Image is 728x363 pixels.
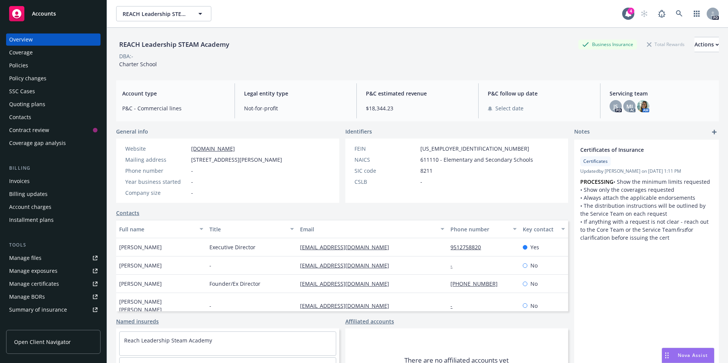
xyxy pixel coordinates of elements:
[6,111,101,123] a: Contacts
[191,189,193,197] span: -
[6,278,101,290] a: Manage certificates
[580,178,713,242] p: • Show the minimum limits requested • Show only the coverages requested • Always attach the appli...
[530,280,538,288] span: No
[495,104,524,112] span: Select date
[125,145,188,153] div: Website
[9,201,51,213] div: Account charges
[530,243,539,251] span: Yes
[9,188,48,200] div: Billing updates
[662,348,672,363] div: Drag to move
[300,262,395,269] a: [EMAIL_ADDRESS][DOMAIN_NAME]
[244,104,347,112] span: Not-for-profit
[300,280,395,287] a: [EMAIL_ADDRESS][DOMAIN_NAME]
[122,89,225,97] span: Account type
[9,265,57,277] div: Manage exposures
[119,61,157,68] span: Charter School
[672,6,687,21] a: Search
[119,243,162,251] span: [PERSON_NAME]
[654,6,669,21] a: Report a Bug
[6,3,101,24] a: Accounts
[32,11,56,17] span: Accounts
[125,156,188,164] div: Mailing address
[6,46,101,59] a: Coverage
[450,262,458,269] a: -
[14,338,71,346] span: Open Client Navigator
[9,304,67,316] div: Summary of insurance
[9,59,28,72] div: Policies
[119,261,162,269] span: [PERSON_NAME]
[9,278,59,290] div: Manage certificates
[9,111,31,123] div: Contacts
[580,178,613,185] strong: PROCESSING
[637,6,652,21] a: Start snowing
[206,220,297,238] button: Title
[450,244,487,251] a: 9512758820
[6,188,101,200] a: Billing updates
[119,298,203,314] span: [PERSON_NAME] [PERSON_NAME]
[119,52,133,60] div: DBA: -
[447,220,520,238] button: Phone number
[9,98,45,110] div: Quoting plans
[450,302,458,309] a: -
[6,241,101,249] div: Tools
[191,156,282,164] span: [STREET_ADDRESS][PERSON_NAME]
[710,127,719,137] a: add
[9,175,30,187] div: Invoices
[6,33,101,46] a: Overview
[9,137,66,149] div: Coverage gap analysis
[627,8,634,14] div: 4
[125,167,188,175] div: Phone number
[662,348,714,363] button: Nova Assist
[574,140,719,248] div: Certificates of InsuranceCertificatesUpdatedby [PERSON_NAME] on [DATE] 1:11 PMPROCESSING• Show th...
[583,158,608,165] span: Certificates
[209,261,211,269] span: -
[694,37,719,52] button: Actions
[116,127,148,135] span: General info
[9,291,45,303] div: Manage BORs
[610,89,713,97] span: Servicing team
[580,146,693,154] span: Certificates of Insurance
[580,168,713,175] span: Updated by [PERSON_NAME] on [DATE] 1:11 PM
[450,280,504,287] a: [PHONE_NUMBER]
[300,225,436,233] div: Email
[613,102,618,110] span: JS
[676,226,686,233] em: first
[122,104,225,112] span: P&C - Commercial lines
[191,167,193,175] span: -
[300,302,395,309] a: [EMAIL_ADDRESS][DOMAIN_NAME]
[366,104,469,112] span: $18,344.23
[6,85,101,97] a: SSC Cases
[420,167,433,175] span: 8211
[6,137,101,149] a: Coverage gap analysis
[209,243,255,251] span: Executive Director
[9,33,33,46] div: Overview
[6,72,101,84] a: Policy changes
[125,178,188,186] div: Year business started
[678,352,708,358] span: Nova Assist
[209,280,260,288] span: Founder/Ex Director
[6,164,101,172] div: Billing
[354,178,417,186] div: CSLB
[116,6,211,21] button: REACH Leadership STEAM Academy
[637,100,649,112] img: photo
[6,98,101,110] a: Quoting plans
[125,189,188,197] div: Company size
[6,265,101,277] span: Manage exposures
[578,40,637,49] div: Business Insurance
[520,220,568,238] button: Key contact
[345,127,372,135] span: Identifiers
[116,220,206,238] button: Full name
[420,145,529,153] span: [US_EMPLOYER_IDENTIFICATION_NUMBER]
[116,40,232,49] div: REACH Leadership STEAM Academy
[6,124,101,136] a: Contract review
[116,317,159,325] a: Named insureds
[300,244,395,251] a: [EMAIL_ADDRESS][DOMAIN_NAME]
[244,89,347,97] span: Legal entity type
[9,214,54,226] div: Installment plans
[488,89,591,97] span: P&C follow up date
[6,304,101,316] a: Summary of insurance
[626,102,633,110] span: MJ
[191,145,235,152] a: [DOMAIN_NAME]
[354,167,417,175] div: SIC code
